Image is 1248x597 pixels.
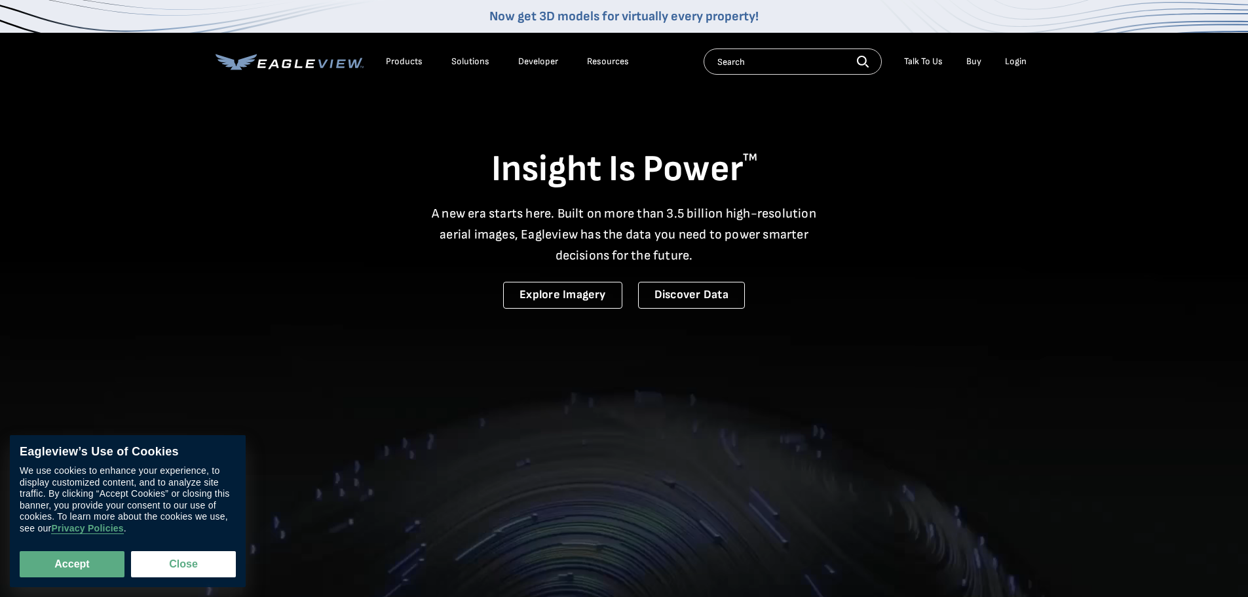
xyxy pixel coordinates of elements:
[20,466,236,535] div: We use cookies to enhance your experience, to display customized content, and to analyze site tra...
[20,445,236,459] div: Eagleview’s Use of Cookies
[424,203,825,266] p: A new era starts here. Built on more than 3.5 billion high-resolution aerial images, Eagleview ha...
[503,282,622,309] a: Explore Imagery
[386,56,423,67] div: Products
[904,56,943,67] div: Talk To Us
[638,282,745,309] a: Discover Data
[131,551,236,577] button: Close
[587,56,629,67] div: Resources
[216,147,1033,193] h1: Insight Is Power
[451,56,489,67] div: Solutions
[704,48,882,75] input: Search
[51,524,123,535] a: Privacy Policies
[1005,56,1027,67] div: Login
[518,56,558,67] a: Developer
[489,9,759,24] a: Now get 3D models for virtually every property!
[743,151,757,164] sup: TM
[20,551,124,577] button: Accept
[966,56,981,67] a: Buy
